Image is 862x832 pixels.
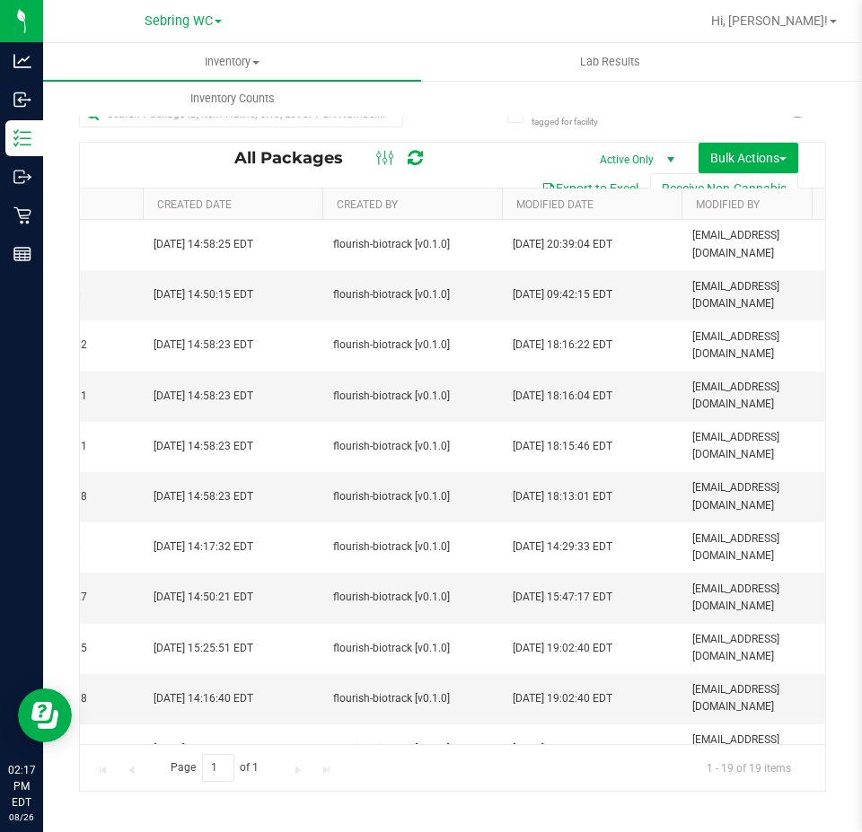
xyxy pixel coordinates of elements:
span: [DATE] 14:16:40 EDT [154,690,253,707]
inline-svg: Inventory [13,129,31,147]
span: [DATE] 18:16:04 EDT [513,388,612,405]
inline-svg: Reports [13,245,31,263]
span: Sebring WC [145,13,213,29]
span: flourish-biotrack [v0.1.0] [333,438,491,455]
a: Inventory Counts [43,80,421,118]
span: [EMAIL_ADDRESS][DOMAIN_NAME] [692,328,850,363]
iframe: Resource center [18,688,72,742]
inline-svg: Analytics [13,52,31,70]
span: Page of 1 [155,754,274,782]
span: [EMAIL_ADDRESS][DOMAIN_NAME] [692,479,850,513]
span: flourish-biotrack [v0.1.0] [333,539,491,556]
span: [DATE] 14:29:33 EDT [513,539,612,556]
span: flourish-biotrack [v0.1.0] [333,286,491,303]
span: flourish-biotrack [v0.1.0] [333,690,491,707]
p: 02:17 PM EDT [8,762,35,810]
span: [EMAIL_ADDRESS][DOMAIN_NAME] [692,731,850,766]
span: [DATE] 19:02:40 EDT [513,690,612,707]
span: [DATE] 18:13:01 EDT [513,488,612,505]
button: Export to Excel [530,173,650,204]
span: flourish-biotrack [v0.1.0] [333,337,491,354]
a: Inventory [43,43,421,81]
span: flourish-biotrack [v0.1.0] [333,236,491,253]
inline-svg: Retail [13,206,31,224]
span: [DATE] 14:58:25 EDT [154,236,253,253]
button: Receive Non-Cannabis [650,173,798,204]
span: flourish-biotrack [v0.1.0] [333,640,491,657]
span: [DATE] 14:50:21 EDT [154,589,253,606]
span: [DATE] 14:58:23 EDT [154,337,253,354]
span: flourish-biotrack [v0.1.0] [333,589,491,606]
span: [DATE] 14:58:23 EDT [154,438,253,455]
span: Lab Results [556,54,664,70]
span: [DATE] 09:42:15 EDT [513,286,612,303]
span: Bulk Actions [710,151,787,165]
span: [EMAIL_ADDRESS][DOMAIN_NAME] [692,227,850,261]
span: [EMAIL_ADDRESS][DOMAIN_NAME] [692,631,850,665]
span: [EMAIL_ADDRESS][DOMAIN_NAME] [692,530,850,565]
span: [EMAIL_ADDRESS][DOMAIN_NAME] [692,429,850,463]
span: [DATE] 16:52:04 EDT [154,740,253,758]
span: [DATE] 14:17:32 EDT [154,539,253,556]
span: All Packages [234,148,361,168]
span: Inventory Counts [166,91,299,107]
a: Created Date [157,198,232,211]
span: [DATE] 14:58:23 EDT [154,388,253,405]
span: [DATE] 20:39:04 EDT [513,236,612,253]
span: [DATE] 14:58:23 EDT [154,488,253,505]
span: 1 - 19 of 19 items [692,754,805,781]
span: flourish-biotrack [v0.1.0] [333,388,491,405]
span: flourish-biotrack [v0.1.0] [333,740,491,758]
span: [DATE] 09:18:57 EDT [513,740,612,758]
span: [DATE] 15:25:51 EDT [154,640,253,657]
p: 08/26 [8,810,35,824]
a: Created By [337,198,398,211]
span: [DATE] 15:47:17 EDT [513,589,612,606]
button: Bulk Actions [699,143,798,173]
inline-svg: Outbound [13,168,31,186]
span: [EMAIL_ADDRESS][DOMAIN_NAME] [692,379,850,413]
span: flourish-biotrack [v0.1.0] [333,488,491,505]
span: [DATE] 19:02:40 EDT [513,640,612,657]
span: [DATE] 18:15:46 EDT [513,438,612,455]
input: 1 [202,754,234,782]
span: Hi, [PERSON_NAME]! [711,13,828,28]
a: Modified By [696,198,760,211]
a: Lab Results [421,43,799,81]
span: Inventory [43,54,421,70]
span: [EMAIL_ADDRESS][DOMAIN_NAME] [692,278,850,312]
span: [DATE] 14:50:15 EDT [154,286,253,303]
span: [EMAIL_ADDRESS][DOMAIN_NAME] [692,581,850,615]
span: [DATE] 18:16:22 EDT [513,337,612,354]
inline-svg: Inbound [13,91,31,109]
span: [EMAIL_ADDRESS][DOMAIN_NAME] [692,681,850,715]
a: Modified Date [516,198,594,211]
